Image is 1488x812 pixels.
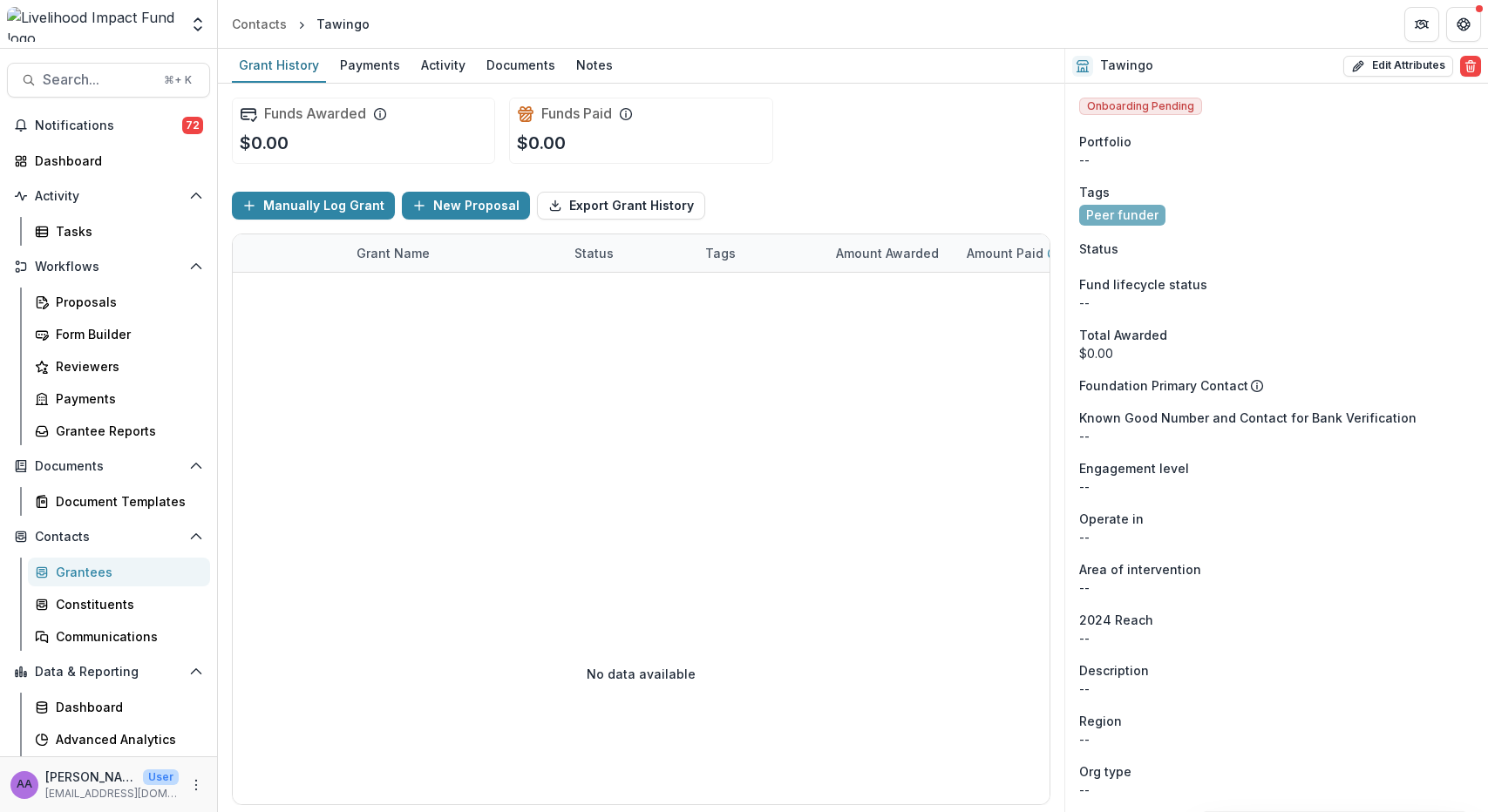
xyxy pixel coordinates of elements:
[28,416,210,445] a: Grantee Reports
[56,595,196,613] div: Constituents
[414,49,472,83] a: Activity
[35,665,182,680] span: Data & Reporting
[1079,326,1167,344] span: Total Awarded
[1446,7,1481,42] button: Get Help
[695,244,746,262] div: Tags
[56,422,196,440] div: Grantee Reports
[1079,151,1474,169] p: --
[1079,477,1474,496] p: --
[56,627,196,646] div: Communications
[1079,459,1189,477] span: Engagement level
[402,192,530,220] button: New Proposal
[1079,376,1248,395] p: Foundation Primary Contact
[564,244,624,262] div: Status
[7,63,210,98] button: Search...
[1079,680,1474,698] p: --
[56,325,196,343] div: Form Builder
[1460,56,1481,77] button: Delete
[232,52,326,78] div: Grant History
[232,49,326,83] a: Grant History
[56,293,196,311] div: Proposals
[56,492,196,511] div: Document Templates
[1079,730,1474,748] p: --
[240,130,289,156] p: $0.00
[17,779,32,790] div: Aude Anquetil
[28,693,210,721] a: Dashboard
[479,49,562,83] a: Documents
[160,71,195,90] div: ⌘ + K
[1079,611,1153,629] span: 2024 Reach
[1079,240,1118,258] span: Status
[143,769,179,785] p: User
[35,260,182,274] span: Workflows
[28,217,210,246] a: Tasks
[56,698,196,716] div: Dashboard
[7,7,179,42] img: Livelihood Impact Fund logo
[56,563,196,581] div: Grantees
[7,658,210,686] button: Open Data & Reporting
[56,389,196,408] div: Payments
[1079,560,1201,579] span: Area of intervention
[1100,58,1153,73] h2: Tawingo
[7,146,210,175] a: Dashboard
[826,244,949,262] div: Amount Awarded
[517,130,566,156] p: $0.00
[7,253,210,281] button: Open Workflows
[346,234,564,272] div: Grant Name
[1079,275,1207,294] span: Fund lifecycle status
[1079,781,1474,799] p: --
[956,234,1087,272] div: Amount Paid
[1079,579,1474,597] p: --
[967,244,1043,262] p: Amount Paid
[569,52,620,78] div: Notes
[346,244,440,262] div: Grant Name
[1079,427,1474,445] p: --
[56,357,196,376] div: Reviewers
[1079,762,1131,781] span: Org type
[225,11,294,37] a: Contacts
[7,112,210,139] button: Notifications72
[1079,661,1149,680] span: Description
[564,234,695,272] div: Status
[28,384,210,413] a: Payments
[1079,510,1144,528] span: Operate in
[826,234,956,272] div: Amount Awarded
[28,590,210,619] a: Constituents
[695,234,826,272] div: Tags
[45,786,179,802] p: [EMAIL_ADDRESS][DOMAIN_NAME]
[28,320,210,348] a: Form Builder
[56,730,196,748] div: Advanced Analytics
[28,288,210,316] a: Proposals
[587,665,696,683] p: No data available
[414,52,472,78] div: Activity
[316,15,370,33] div: Tawingo
[541,105,612,122] h2: Funds Paid
[7,452,210,480] button: Open Documents
[35,189,182,204] span: Activity
[7,182,210,210] button: Open Activity
[1079,132,1131,151] span: Portfolio
[232,192,395,220] button: Manually Log Grant
[1343,56,1453,77] button: Edit Attributes
[1079,712,1122,730] span: Region
[1079,629,1474,647] p: --
[479,52,562,78] div: Documents
[186,7,210,42] button: Open entity switcher
[56,222,196,240] div: Tasks
[35,118,182,133] span: Notifications
[1404,7,1439,42] button: Partners
[537,192,705,220] button: Export Grant History
[28,352,210,381] a: Reviewers
[1079,409,1417,427] span: Known Good Number and Contact for Bank Verification
[28,558,210,586] a: Grantees
[264,105,366,122] h2: Funds Awarded
[1079,344,1474,362] div: $0.00
[28,725,210,754] a: Advanced Analytics
[28,622,210,651] a: Communications
[569,49,620,83] a: Notes
[28,487,210,516] a: Document Templates
[333,49,407,83] a: Payments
